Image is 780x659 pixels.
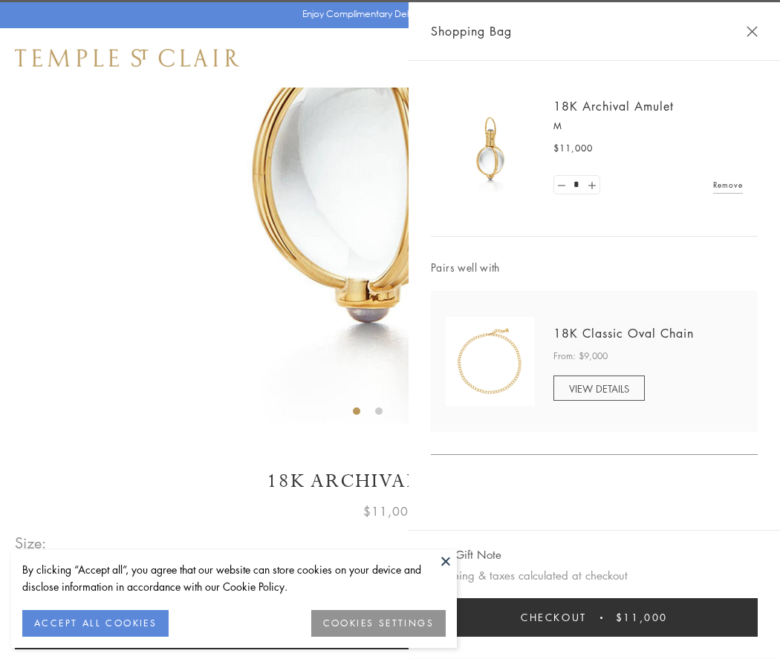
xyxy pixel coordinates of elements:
[553,98,674,114] a: 18K Archival Amulet
[713,177,743,193] a: Remove
[553,349,608,364] span: From: $9,000
[446,104,535,193] img: 18K Archival Amulet
[431,598,758,637] button: Checkout $11,000
[15,468,765,494] h1: 18K Archival Amulet
[431,22,512,41] span: Shopping Bag
[553,119,743,134] p: M
[553,141,593,156] span: $11,000
[616,609,668,626] span: $11,000
[15,531,48,555] span: Size:
[521,609,587,626] span: Checkout
[15,49,239,67] img: Temple St. Clair
[22,561,446,595] div: By clicking “Accept all”, you agree that our website can store cookies on your device and disclos...
[431,545,501,564] button: Add Gift Note
[302,7,471,22] p: Enjoy Complimentary Delivery & Returns
[22,610,169,637] button: ACCEPT ALL COOKIES
[446,317,535,406] img: N88865-OV18
[431,566,758,585] p: Shipping & taxes calculated at checkout
[311,610,446,637] button: COOKIES SETTINGS
[554,176,569,194] a: Set quantity to 0
[569,381,629,396] span: VIEW DETAILS
[553,376,645,401] a: VIEW DETAILS
[431,259,758,276] span: Pairs well with
[584,176,599,194] a: Set quantity to 2
[363,502,417,521] span: $11,000
[553,325,694,341] a: 18K Classic Oval Chain
[747,26,758,37] button: Close Shopping Bag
